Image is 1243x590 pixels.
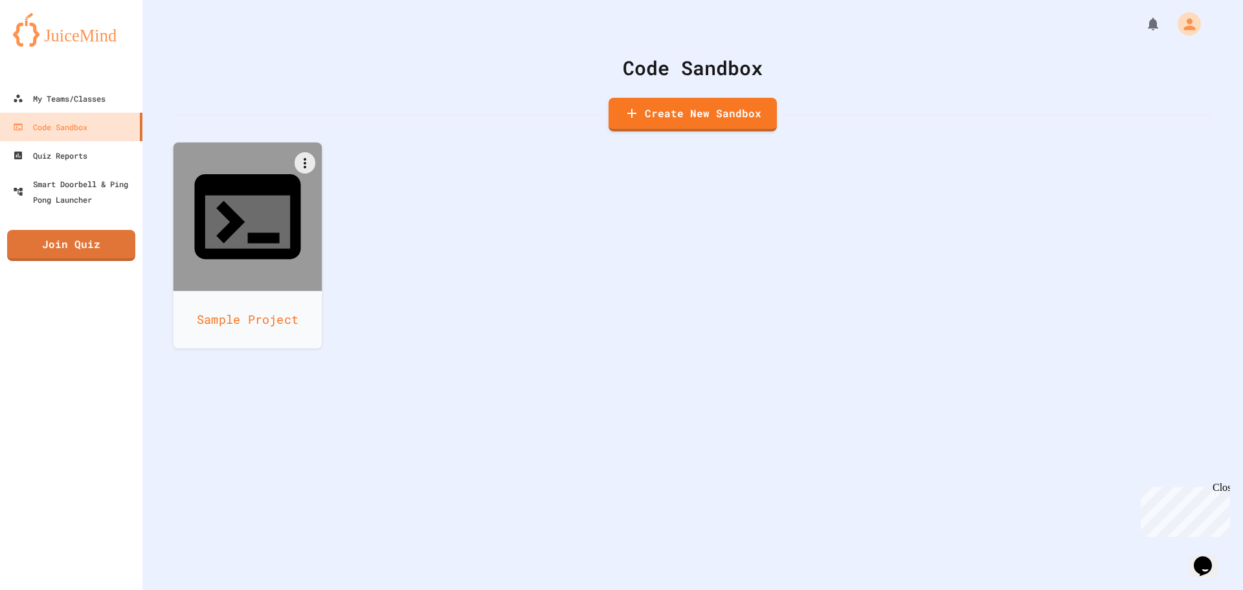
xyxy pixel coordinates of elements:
[13,13,129,47] img: logo-orange.svg
[175,53,1211,82] div: Code Sandbox
[609,98,777,131] a: Create New Sandbox
[1189,538,1230,577] iframe: chat widget
[5,5,89,82] div: Chat with us now!Close
[13,91,106,106] div: My Teams/Classes
[1121,13,1164,35] div: My Notifications
[7,230,135,261] a: Join Quiz
[13,176,137,207] div: Smart Doorbell & Ping Pong Launcher
[174,142,322,348] a: Sample Project
[174,291,322,348] div: Sample Project
[13,148,87,163] div: Quiz Reports
[13,119,87,135] div: Code Sandbox
[1164,9,1204,39] div: My Account
[1136,482,1230,537] iframe: chat widget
